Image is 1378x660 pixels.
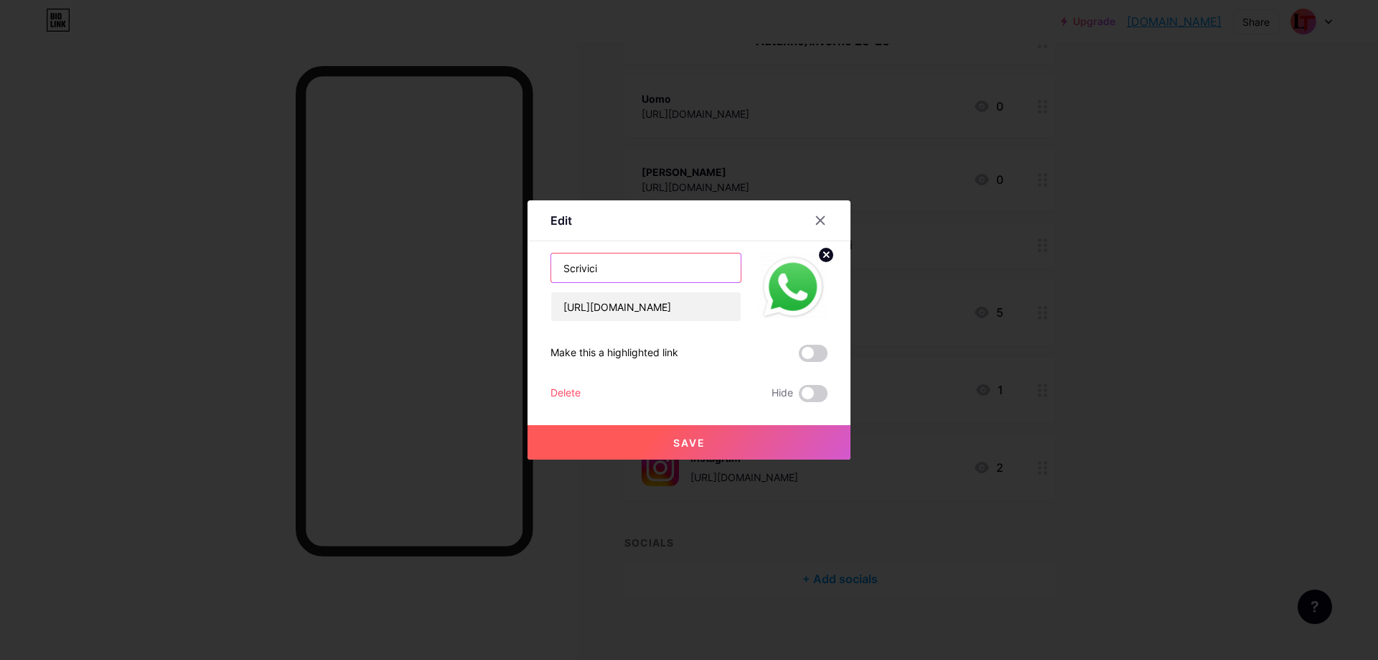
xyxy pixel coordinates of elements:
input: Title [551,254,741,282]
div: Make this a highlighted link [550,345,678,362]
div: Delete [550,385,581,402]
div: Edit [550,212,572,229]
input: URL [551,292,741,321]
span: Hide [772,385,793,402]
img: link_thumbnail [759,253,828,322]
span: Save [673,437,706,449]
button: Save [528,425,850,460]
